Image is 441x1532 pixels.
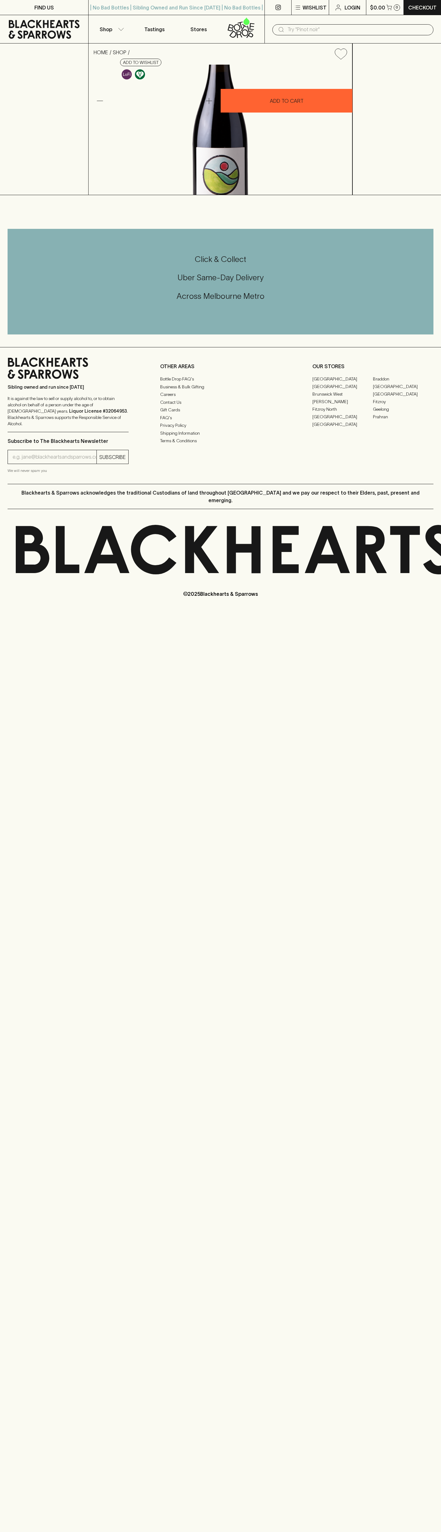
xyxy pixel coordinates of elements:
p: SUBSCRIBE [99,453,126,461]
a: [GEOGRAPHIC_DATA] [312,421,373,428]
a: Careers [160,391,281,398]
p: It is against the law to sell or supply alcohol to, or to obtain alcohol on behalf of a person un... [8,395,129,427]
p: $0.00 [370,4,385,11]
a: Bottle Drop FAQ's [160,375,281,383]
a: Fitzroy [373,398,433,405]
p: ADD TO CART [270,97,304,105]
button: Add to wishlist [120,59,161,66]
a: Privacy Policy [160,422,281,429]
a: Prahran [373,413,433,421]
p: FIND US [34,4,54,11]
a: [GEOGRAPHIC_DATA] [373,383,433,390]
img: Vegan [135,69,145,79]
a: Shipping Information [160,429,281,437]
p: Subscribe to The Blackhearts Newsletter [8,437,129,445]
p: We will never spam you [8,467,129,474]
button: ADD TO CART [221,89,352,113]
button: SUBSCRIBE [97,450,128,464]
a: Some may call it natural, others minimum intervention, either way, it’s hands off & maybe even a ... [120,68,133,81]
a: HOME [94,49,108,55]
a: Brunswick West [312,390,373,398]
a: Geelong [373,405,433,413]
p: Shop [100,26,112,33]
a: [GEOGRAPHIC_DATA] [312,383,373,390]
h5: Uber Same-Day Delivery [8,272,433,283]
button: Add to wishlist [332,46,350,62]
a: Stores [177,15,221,43]
input: e.g. jane@blackheartsandsparrows.com.au [13,452,96,462]
p: Blackhearts & Sparrows acknowledges the traditional Custodians of land throughout [GEOGRAPHIC_DAT... [12,489,429,504]
a: Fitzroy North [312,405,373,413]
p: Checkout [408,4,437,11]
img: Lo-Fi [122,69,132,79]
p: OTHER AREAS [160,363,281,370]
strong: Liquor License #32064953 [69,409,127,414]
p: OUR STORES [312,363,433,370]
a: Gift Cards [160,406,281,414]
p: Tastings [144,26,165,33]
img: 41195.png [89,65,352,195]
a: FAQ's [160,414,281,421]
p: Login [345,4,360,11]
a: [GEOGRAPHIC_DATA] [312,375,373,383]
p: Sibling owned and run since [DATE] [8,384,129,390]
input: Try "Pinot noir" [287,25,428,35]
button: Shop [89,15,133,43]
a: [GEOGRAPHIC_DATA] [373,390,433,398]
p: Stores [190,26,207,33]
p: Wishlist [303,4,327,11]
h5: Across Melbourne Metro [8,291,433,301]
h5: Click & Collect [8,254,433,264]
a: [GEOGRAPHIC_DATA] [312,413,373,421]
a: Business & Bulk Gifting [160,383,281,391]
a: Terms & Conditions [160,437,281,445]
a: [PERSON_NAME] [312,398,373,405]
a: Contact Us [160,398,281,406]
a: Made without the use of any animal products. [133,68,147,81]
a: SHOP [113,49,126,55]
a: Tastings [132,15,177,43]
p: 0 [396,6,398,9]
div: Call to action block [8,229,433,334]
a: Braddon [373,375,433,383]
